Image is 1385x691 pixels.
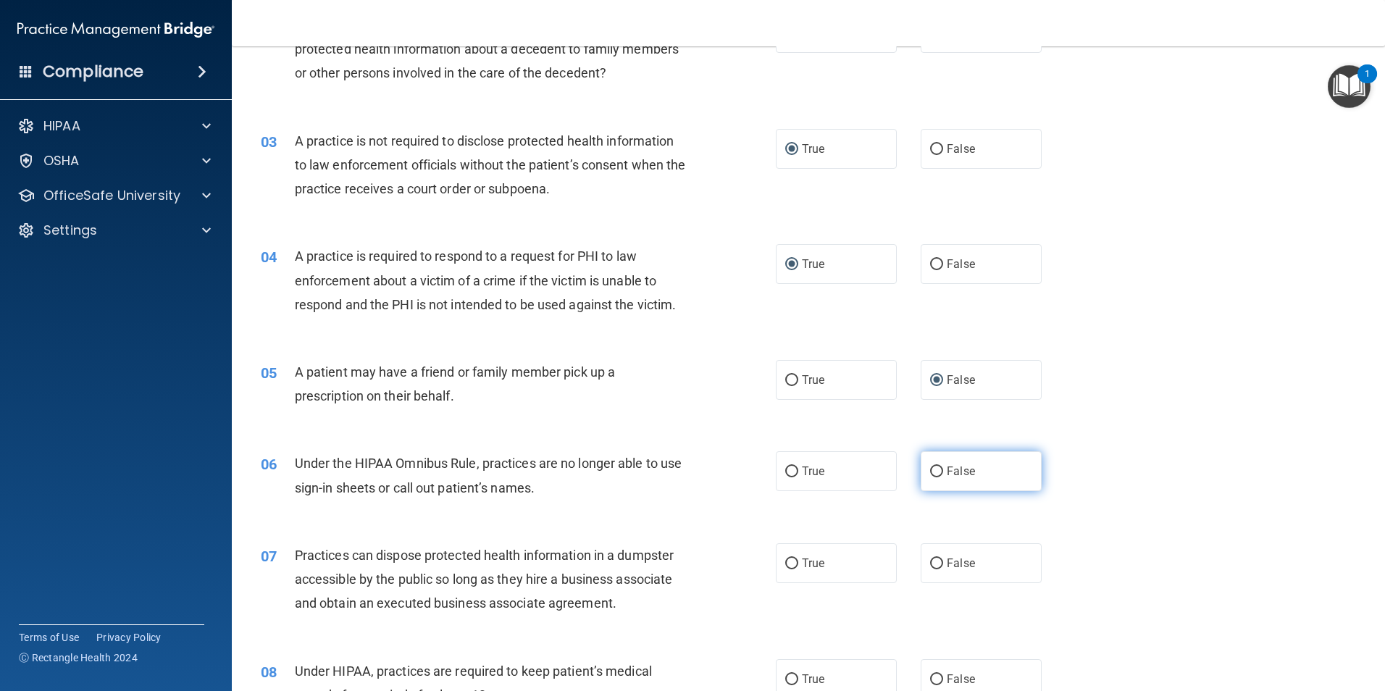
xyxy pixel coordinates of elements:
span: 04 [261,248,277,266]
span: The HIPAA Privacy Rule permits a covered entity to disclose protected health information about a ... [295,17,679,80]
span: True [802,373,824,387]
span: A practice is not required to disclose protected health information to law enforcement officials ... [295,133,686,196]
a: Privacy Policy [96,630,162,645]
img: PMB logo [17,15,214,44]
input: True [785,375,798,386]
a: HIPAA [17,117,211,135]
a: Settings [17,222,211,239]
p: Settings [43,222,97,239]
span: False [947,257,975,271]
span: 05 [261,364,277,382]
p: HIPAA [43,117,80,135]
input: False [930,558,943,569]
span: False [947,556,975,570]
button: Open Resource Center, 1 new notification [1328,65,1371,108]
input: True [785,259,798,270]
p: OfficeSafe University [43,187,180,204]
span: True [802,672,824,686]
span: 03 [261,133,277,151]
span: True [802,257,824,271]
span: True [802,464,824,478]
div: 1 [1365,74,1370,93]
span: False [947,672,975,686]
a: Terms of Use [19,630,79,645]
input: True [785,558,798,569]
span: False [947,464,975,478]
p: OSHA [43,152,80,169]
span: Practices can dispose protected health information in a dumpster accessible by the public so long... [295,548,674,611]
span: A practice is required to respond to a request for PHI to law enforcement about a victim of a cri... [295,248,677,311]
iframe: Drift Widget Chat Controller [1313,591,1368,646]
a: OfficeSafe University [17,187,211,204]
input: True [785,144,798,155]
input: False [930,674,943,685]
span: 08 [261,663,277,681]
span: A patient may have a friend or family member pick up a prescription on their behalf. [295,364,615,403]
input: True [785,466,798,477]
span: True [802,142,824,156]
span: False [947,142,975,156]
span: True [802,556,824,570]
input: True [785,674,798,685]
span: False [947,373,975,387]
input: False [930,259,943,270]
h4: Compliance [43,62,143,82]
span: Under the HIPAA Omnibus Rule, practices are no longer able to use sign-in sheets or call out pati... [295,456,682,495]
a: OSHA [17,152,211,169]
span: Ⓒ Rectangle Health 2024 [19,650,138,665]
input: False [930,375,943,386]
span: 07 [261,548,277,565]
span: 06 [261,456,277,473]
input: False [930,144,943,155]
input: False [930,466,943,477]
